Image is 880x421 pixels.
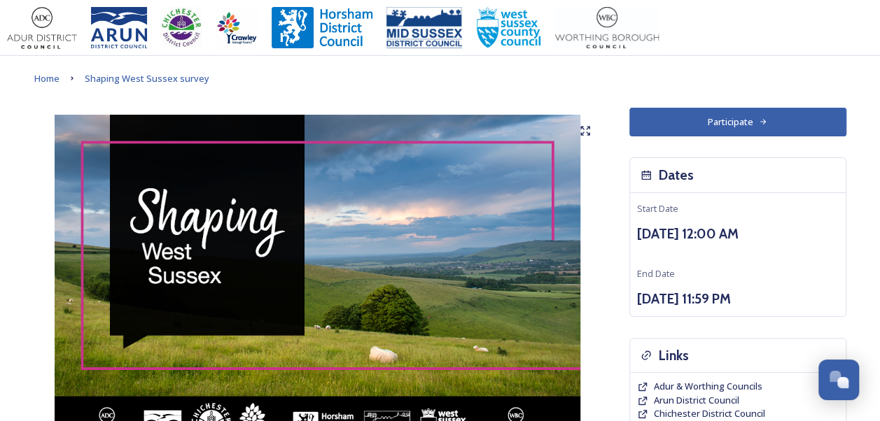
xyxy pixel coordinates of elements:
[637,267,675,280] span: End Date
[818,359,859,400] button: Open Chat
[654,380,762,393] a: Adur & Worthing Councils
[91,7,147,49] img: Arun%20District%20Council%20logo%20blue%20CMYK.jpg
[654,394,739,407] a: Arun District Council
[386,7,462,49] img: 150ppimsdc%20logo%20blue.png
[216,7,258,49] img: Crawley%20BC%20logo.jpg
[272,7,372,49] img: Horsham%20DC%20Logo.jpg
[7,7,77,49] img: Adur%20logo%20%281%29.jpeg
[637,202,678,215] span: Start Date
[476,7,542,49] img: WSCCPos-Spot-25mm.jpg
[161,7,202,49] img: CDC%20Logo%20-%20you%20may%20have%20a%20better%20version.jpg
[85,72,209,85] span: Shaping West Sussex survey
[654,407,765,420] span: Chichester District Council
[637,224,839,244] h3: [DATE] 12:00 AM
[555,7,659,49] img: Worthing_Adur%20%281%29.jpg
[637,289,839,309] h3: [DATE] 11:59 PM
[659,165,694,185] h3: Dates
[654,407,765,420] a: Chichester District Council
[629,108,846,136] button: Participate
[34,72,60,85] span: Home
[85,70,209,87] a: Shaping West Sussex survey
[34,70,60,87] a: Home
[659,345,689,366] h3: Links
